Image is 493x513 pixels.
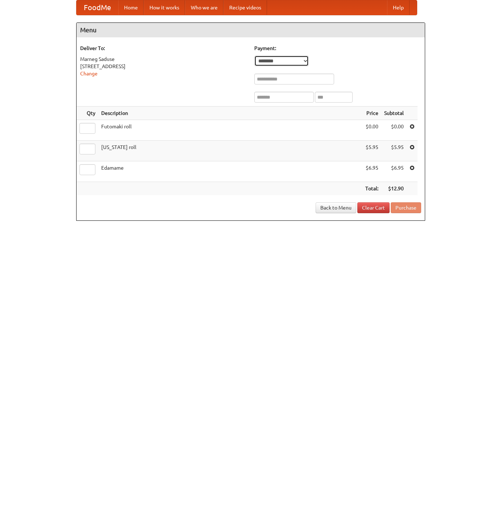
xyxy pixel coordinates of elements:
button: Purchase [391,202,421,213]
td: $6.95 [381,161,407,182]
td: $5.95 [381,141,407,161]
td: [US_STATE] roll [98,141,362,161]
th: Price [362,107,381,120]
a: Home [118,0,144,15]
a: Recipe videos [223,0,267,15]
a: Clear Cart [357,202,390,213]
th: Qty [77,107,98,120]
th: $12.90 [381,182,407,195]
h4: Menu [77,23,425,37]
a: FoodMe [77,0,118,15]
td: Edamame [98,161,362,182]
a: Change [80,71,98,76]
th: Subtotal [381,107,407,120]
div: Marneg Saduse [80,55,247,63]
a: Back to Menu [316,202,356,213]
th: Description [98,107,362,120]
td: $0.00 [381,120,407,141]
h5: Payment: [254,45,421,52]
a: Help [387,0,410,15]
div: [STREET_ADDRESS] [80,63,247,70]
h5: Deliver To: [80,45,247,52]
td: $5.95 [362,141,381,161]
td: $6.95 [362,161,381,182]
th: Total: [362,182,381,195]
a: How it works [144,0,185,15]
a: Who we are [185,0,223,15]
td: Futomaki roll [98,120,362,141]
td: $0.00 [362,120,381,141]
